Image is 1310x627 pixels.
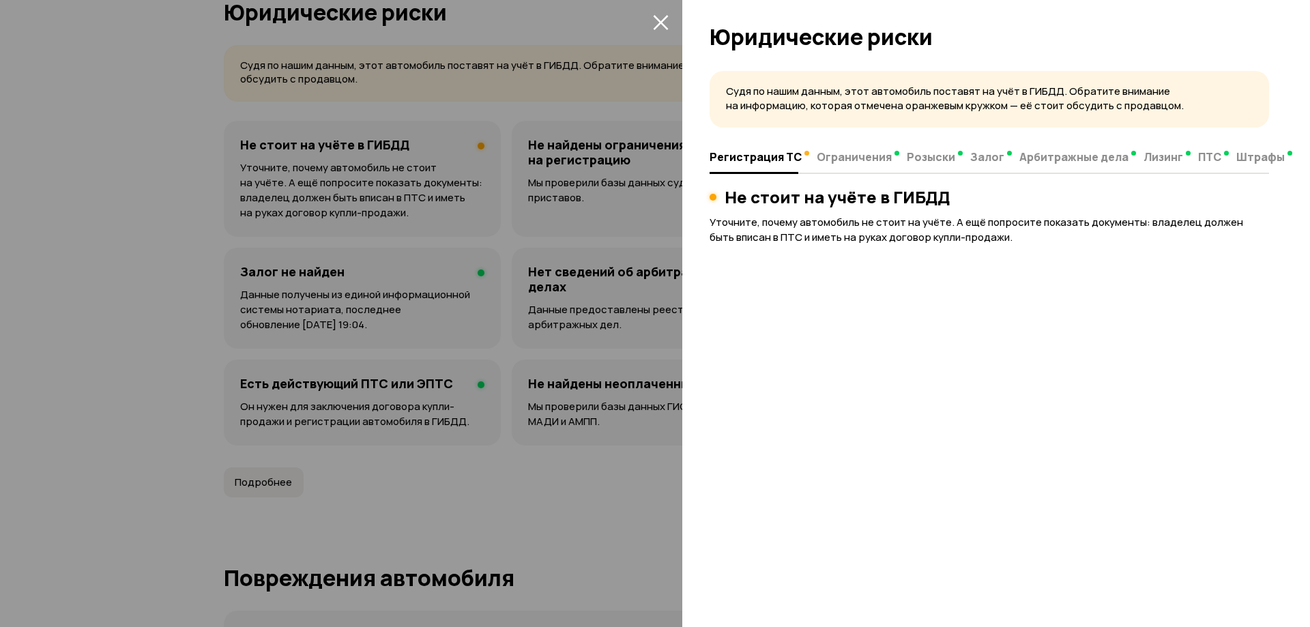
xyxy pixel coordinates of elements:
span: Залог [970,150,1004,164]
span: Регистрация ТС [710,150,802,164]
h3: Не стоит на учёте в ГИБДД [725,188,950,207]
p: Уточните, почему автомобиль не стоит на учёте. А ещё попросите показать документы: владелец долже... [710,215,1269,245]
span: Судя по нашим данным, этот автомобиль поставят на учёт в ГИБДД. Обратите внимание на информацию, ... [726,84,1184,113]
span: Лизинг [1144,150,1183,164]
span: Арбитражные дела [1019,150,1129,164]
button: закрыть [650,11,671,33]
span: Ограничения [817,150,892,164]
span: Штрафы [1236,150,1285,164]
span: ПТС [1198,150,1221,164]
span: Розыски [907,150,955,164]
